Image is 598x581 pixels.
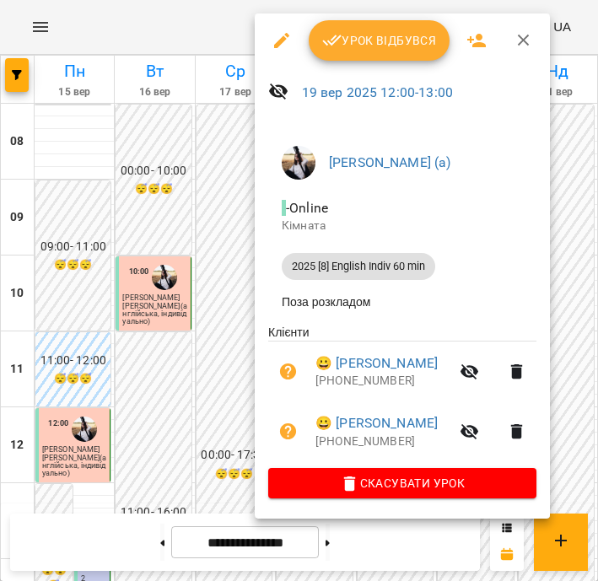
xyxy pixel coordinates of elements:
[322,30,437,51] span: Урок відбувся
[268,412,309,452] button: Візит ще не сплачено. Додати оплату?
[268,287,536,317] li: Поза розкладом
[315,433,450,450] p: [PHONE_NUMBER]
[282,473,523,493] span: Скасувати Урок
[268,324,536,468] ul: Клієнти
[282,259,435,274] span: 2025 [8] English Indiv 60 min
[315,413,438,433] a: 😀 [PERSON_NAME]
[282,218,523,234] p: Кімната
[315,373,450,390] p: [PHONE_NUMBER]
[329,154,451,170] a: [PERSON_NAME] (а)
[309,20,450,61] button: Урок відбувся
[282,146,315,180] img: 947f4ccfa426267cd88e7c9c9125d1cd.jfif
[315,353,438,374] a: 😀 [PERSON_NAME]
[268,468,536,498] button: Скасувати Урок
[282,200,331,216] span: - Online
[268,352,309,392] button: Візит ще не сплачено. Додати оплату?
[302,84,453,100] a: 19 вер 2025 12:00-13:00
